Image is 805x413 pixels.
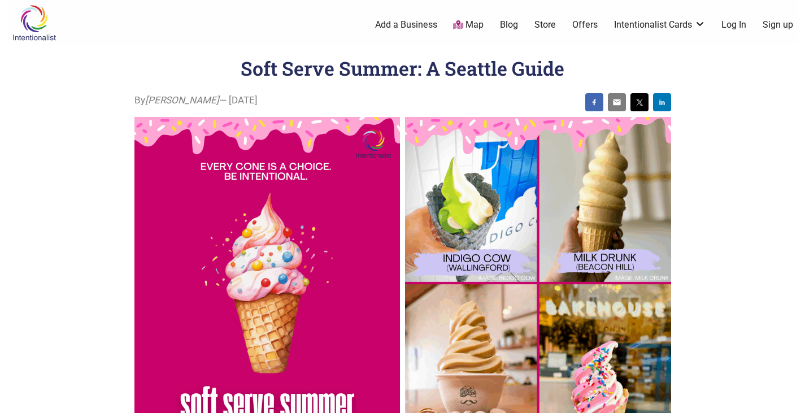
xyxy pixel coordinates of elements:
[590,98,599,107] img: facebook sharing button
[658,98,667,107] img: linkedin sharing button
[614,19,706,31] a: Intentionalist Cards
[241,55,564,81] h1: Soft Serve Summer: A Seattle Guide
[612,98,621,107] img: email sharing button
[500,19,518,31] a: Blog
[721,19,746,31] a: Log In
[375,19,437,31] a: Add a Business
[572,19,598,31] a: Offers
[534,19,556,31] a: Store
[145,94,219,106] i: [PERSON_NAME]
[763,19,793,31] a: Sign up
[635,98,644,107] img: twitter sharing button
[7,5,61,41] img: Intentionalist
[134,93,258,108] span: By — [DATE]
[453,19,484,32] a: Map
